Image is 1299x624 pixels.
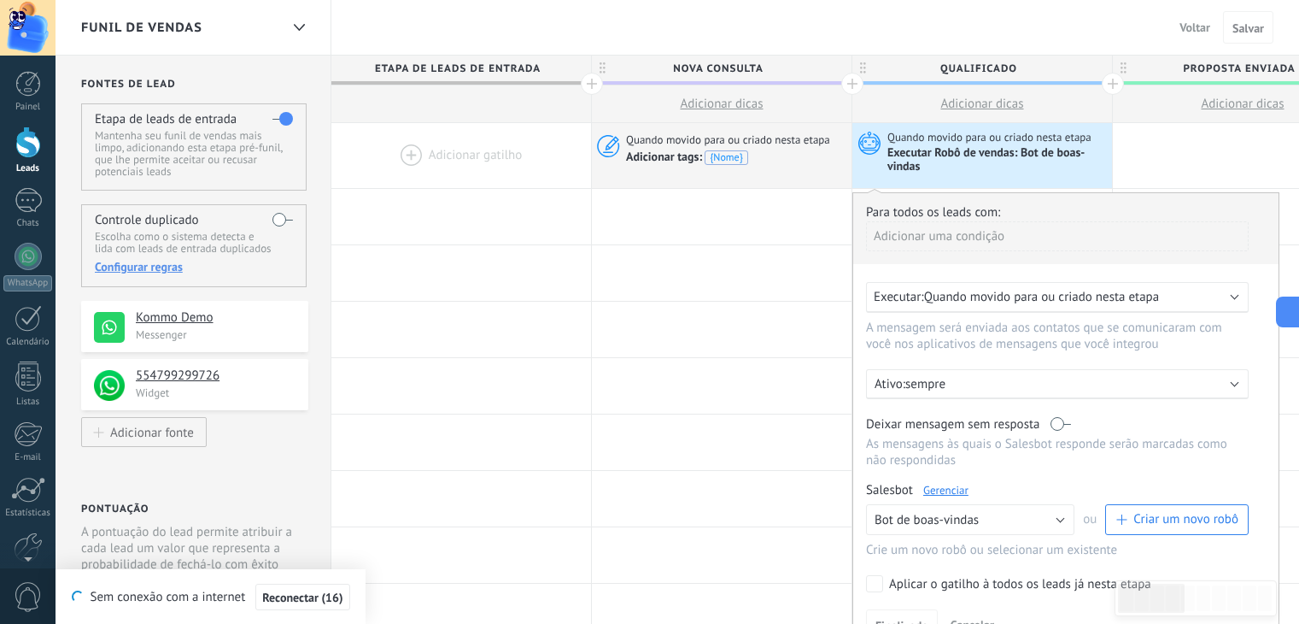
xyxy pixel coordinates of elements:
[852,56,1112,81] div: Qualificado
[255,584,349,611] button: Reconectar (16)
[81,20,202,36] span: Funil de vendas
[1133,511,1238,527] span: Criar um novo robô
[866,504,1074,535] button: Bot de boas-vindas
[866,416,1040,433] span: Deixar mensagem sem resposta
[852,85,1112,122] button: Adicionar dicas
[136,368,295,385] h4: 554799299726
[1201,96,1284,112] span: Adicionar dicas
[592,85,851,122] button: Adicionar dicas
[81,524,294,573] p: A pontuação do lead permite atribuir a cada lead um valor que representa a probabilidade de fechá...
[1074,504,1105,535] span: ou
[680,96,763,112] span: Adicionar dicas
[136,327,298,342] p: Messenger
[866,320,1232,352] p: A mensagem será enviada aos contatos que se comunicaram com você nos aplicativos de mensagens que...
[81,417,207,447] button: Adicionar fonte
[1173,15,1217,40] button: Voltar
[3,218,53,229] div: Chats
[887,130,1094,145] span: Quando movido para ou criado nesta etapa
[110,425,194,439] div: Adicionar fonte
[905,376,1204,392] p: sempre
[3,452,53,463] div: E-mail
[3,163,53,174] div: Leads
[95,130,292,178] p: Mantenha seu funil de vendas mais limpo, adicionando esta etapa pré-funil, que lhe permite aceita...
[3,397,53,408] div: Listas
[95,231,292,255] p: Escolha como o sistema detecta e lida com leads de entrada duplicados
[866,542,1249,558] div: Crie um novo robô ou selecionar um existente
[866,221,1249,251] div: Adicionar uma condição
[81,78,308,91] h2: Fontes de lead
[3,275,52,291] div: WhatsApp
[95,212,199,228] h4: Controle duplicado
[592,56,851,81] div: Nova consulta
[136,386,298,400] p: Widget
[262,592,342,603] span: Reconectar (16)
[3,337,53,348] div: Calendário
[72,583,350,611] div: Sem conexão com a internet
[81,503,149,515] h2: Pontuação
[887,146,1108,175] div: Executar Robô de vendas: Bot de boas-vindas
[3,508,53,519] div: Estatísticas
[924,289,1160,305] span: Quando movido para ou criado nesta etapa
[95,259,292,274] div: Configurar regras
[875,512,979,528] span: Bot de boas-vindas
[136,309,295,327] h4: Kommo Demo
[940,96,1023,112] span: Adicionar dicas
[889,576,1151,593] div: Aplicar o gatilho à todos os leads já nesta etapa
[592,56,843,82] span: Nova consulta
[1223,11,1273,44] button: Salvar
[1179,20,1210,35] span: Voltar
[923,483,968,497] a: Gerenciar
[866,482,1249,498] div: Salesbot
[1232,22,1264,34] span: Salvar
[875,376,905,392] span: Ativo:
[3,102,53,113] div: Painel
[705,150,748,165] span: {Nome}
[284,11,313,44] div: Funil de vendas
[626,150,705,164] span: Adicionar tags:
[852,56,1103,82] span: Qualificado
[874,289,924,305] span: Executar:
[331,56,582,82] span: Etapa de leads de entrada
[1105,504,1249,535] button: Criar um novo robô
[866,204,1266,221] div: Para todos os leads com:
[94,370,125,401] img: logo_min.png
[866,436,1249,468] p: As mensagens às quais o Salesbot responde serão marcadas como não respondidas
[95,111,237,127] h4: Etapa de leads de entrada
[626,132,833,148] span: Quando movido para ou criado nesta etapa
[331,56,591,81] div: Etapa de leads de entrada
